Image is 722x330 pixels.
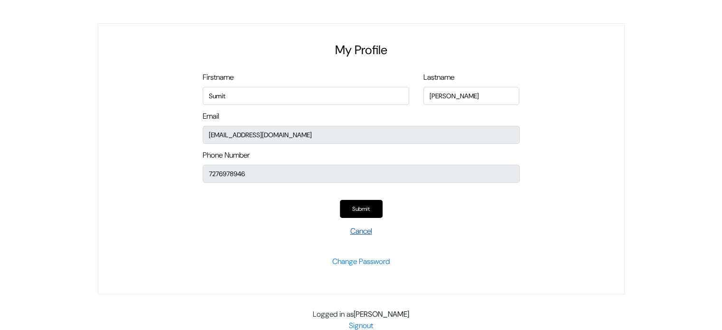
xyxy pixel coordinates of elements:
[203,126,520,144] input: Email
[423,72,454,83] label: Lastname
[203,43,520,57] h2: My Profile
[340,200,383,218] button: Submit
[203,87,409,105] input: First Name
[203,165,520,183] input: Phone Number
[332,256,390,266] a: Change Password
[203,150,250,161] label: Phone Number
[423,87,520,105] input: First Name
[354,309,409,319] b: [PERSON_NAME]
[203,111,219,122] label: Email
[203,72,234,83] label: Firstname
[350,226,372,236] a: Cancel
